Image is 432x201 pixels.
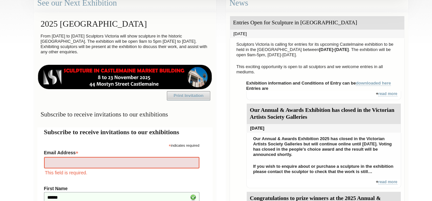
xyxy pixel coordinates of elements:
[167,91,210,100] a: Print Invitation
[44,127,206,137] h2: Subscribe to receive invitations to our exhibitions
[230,16,404,30] div: Entries Open for Sculpture in [GEOGRAPHIC_DATA]
[247,124,401,133] div: [DATE]
[37,108,213,121] h3: Subscribe to receive invitations to our exhibitions
[233,63,401,76] p: This exciting opportunity is open to all sculptors and we welcome entries in all mediums.
[44,186,199,191] label: First Name
[44,169,199,176] div: This field is required.
[233,40,401,59] p: Sculptors Victoria is calling for entries for its upcoming Castelmaine exhibition to be held in t...
[246,91,401,100] div: +
[356,81,391,86] a: downloaded here
[230,30,404,38] div: [DATE]
[319,47,349,52] strong: [DATE]-[DATE]
[37,65,213,89] img: castlemaine-ldrbd25v2.png
[37,16,213,32] h2: 2025 [GEOGRAPHIC_DATA]
[378,180,397,185] a: read more
[250,162,398,176] p: If you wish to enquire about or purchase a sculpture in the exhibition please contact the sculpto...
[37,32,213,56] p: From [DATE] to [DATE] Sculptors Victoria will show sculpture in the historic [GEOGRAPHIC_DATA]. T...
[250,135,398,159] p: Our Annual & Awards Exhibition 2025 has closed in the Victorian Artists Society Galleries but wil...
[378,91,397,96] a: read more
[246,179,401,188] div: +
[247,104,401,124] div: Our Annual & Awards Exhibition has closed in the Victorian Artists Society Galleries
[44,142,199,148] div: indicates required
[44,148,199,156] label: Email Address
[246,81,391,86] strong: Exhibition information and Conditions of Entry can be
